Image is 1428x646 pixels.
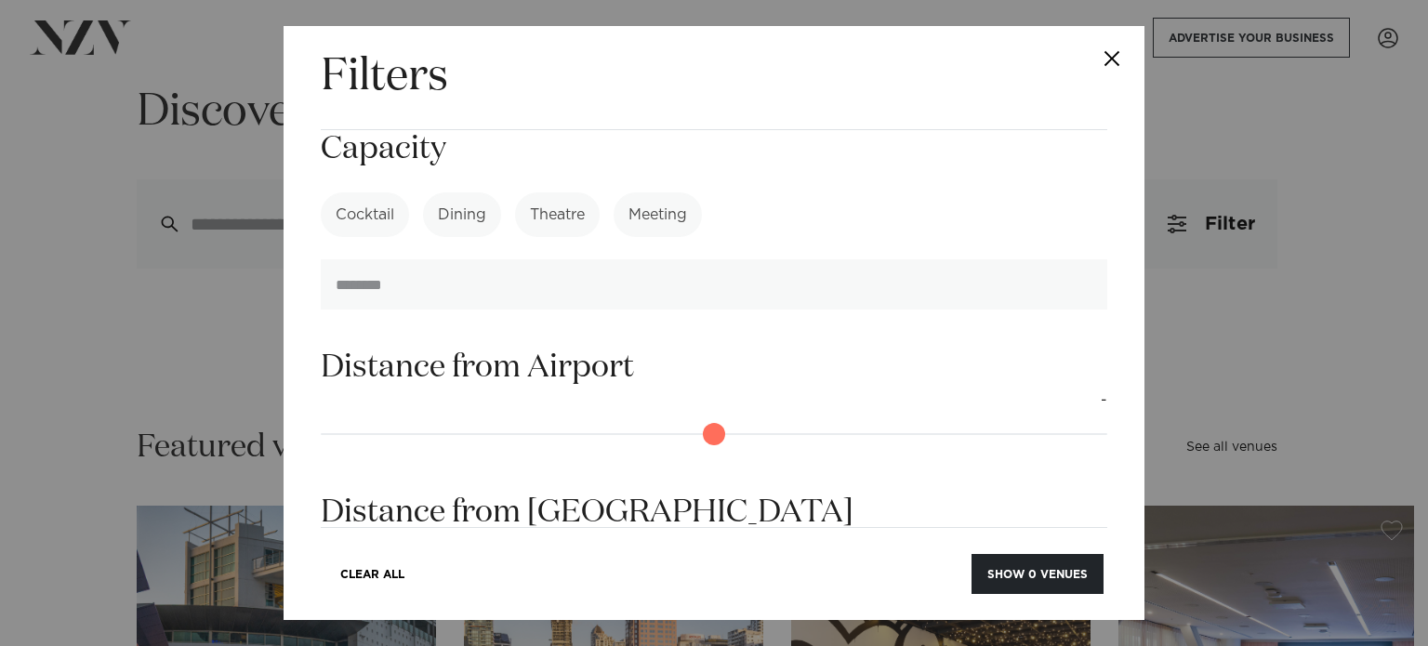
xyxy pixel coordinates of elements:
label: Cocktail [321,192,409,237]
h3: Distance from Airport [321,347,1107,389]
h2: Filters [321,48,448,107]
output: - [1101,389,1107,412]
button: Show 0 venues [972,554,1104,594]
h3: Distance from [GEOGRAPHIC_DATA] [321,492,1107,534]
button: Clear All [324,554,420,594]
label: Meeting [614,192,702,237]
h3: Capacity [321,128,1107,170]
label: Theatre [515,192,600,237]
button: Close [1079,26,1144,91]
label: Dining [423,192,501,237]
